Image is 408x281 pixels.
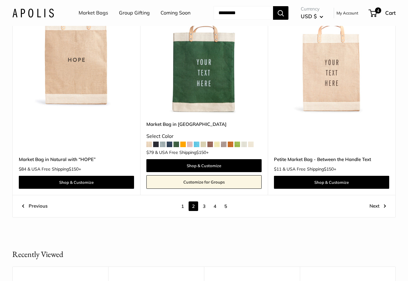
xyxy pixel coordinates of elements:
button: Search [273,6,288,20]
div: Select Color [146,132,262,141]
a: 5 [221,201,231,211]
a: Next [369,201,386,211]
span: $79 [146,150,154,155]
span: Cart [385,10,396,16]
a: Petite Market Bag - Between the Handle Text [274,156,389,163]
a: Shop & Customize [146,159,262,172]
a: 4 [210,201,220,211]
a: Previous [22,201,47,211]
span: & USA Free Shipping + [283,167,336,171]
span: 2 [189,201,198,211]
a: Customize for Groups [146,175,262,189]
span: 4 [375,7,381,14]
img: Apolis [12,8,54,17]
a: Shop & Customize [19,176,134,189]
h2: Recently Viewed [12,248,63,260]
span: & USA Free Shipping + [27,167,81,171]
a: My Account [337,9,358,17]
a: 4 Cart [369,8,396,18]
a: 1 [178,201,187,211]
button: USD $ [301,11,323,21]
a: Market Bag in Natural with “HOPE” [19,156,134,163]
a: 3 [199,201,209,211]
a: Market Bags [79,8,108,18]
iframe: Sign Up via Text for Offers [5,258,66,276]
span: $150 [196,150,206,155]
a: Shop & Customize [274,176,389,189]
span: $150 [324,166,334,172]
span: $150 [69,166,79,172]
input: Search... [214,6,273,20]
span: USD $ [301,13,317,19]
a: Group Gifting [119,8,150,18]
span: Currency [301,5,323,13]
span: & USA Free Shipping + [155,150,209,155]
a: Coming Soon [161,8,190,18]
span: $84 [19,166,26,172]
span: $11 [274,166,281,172]
a: Market Bag in [GEOGRAPHIC_DATA] [146,121,262,128]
